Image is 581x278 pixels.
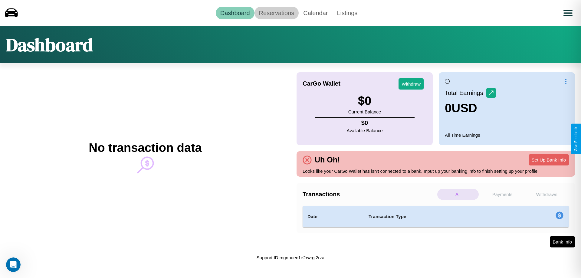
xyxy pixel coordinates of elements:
p: Available Balance [347,126,383,135]
a: Listings [332,7,362,19]
h4: Date [307,213,359,220]
table: simple table [303,206,569,227]
p: Support ID: mgnnuec1e2rwrgi2rza [257,253,324,262]
p: Current Balance [348,108,381,116]
div: Give Feedback [574,127,578,151]
h4: $ 0 [347,119,383,126]
p: Payments [482,189,523,200]
p: Looks like your CarGo Wallet has isn't connected to a bank. Input up your banking info to finish ... [303,167,569,175]
h3: 0 USD [445,101,496,115]
button: Withdraw [399,78,424,90]
h4: Transactions [303,191,436,198]
p: All [437,189,479,200]
h2: No transaction data [89,141,202,155]
button: Set Up Bank Info [529,154,569,165]
iframe: Intercom live chat [6,257,21,272]
p: Total Earnings [445,87,486,98]
a: Reservations [254,7,299,19]
h4: Transaction Type [369,213,506,220]
p: Withdraws [526,189,567,200]
h1: Dashboard [6,32,93,57]
p: All Time Earnings [445,131,569,139]
h4: Uh Oh! [312,155,343,164]
button: Open menu [560,5,576,21]
a: Dashboard [216,7,254,19]
h4: CarGo Wallet [303,80,340,87]
a: Calendar [299,7,332,19]
h3: $ 0 [348,94,381,108]
button: Bank Info [550,236,575,247]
